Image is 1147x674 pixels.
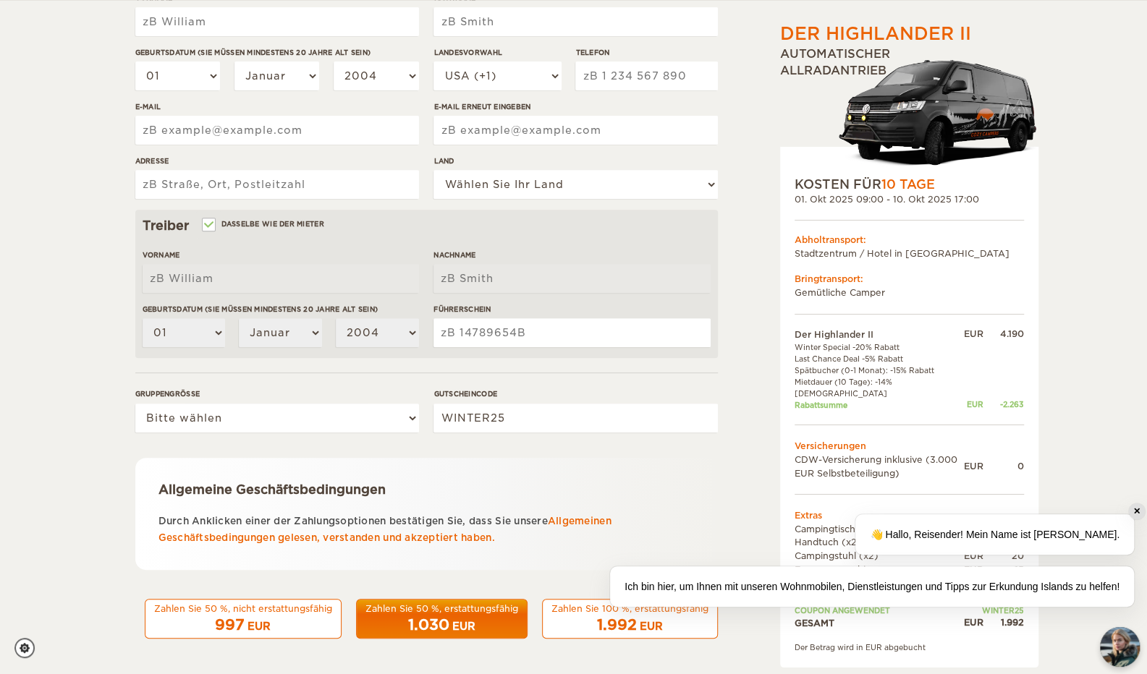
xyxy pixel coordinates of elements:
[203,221,213,231] input: Dasselbe wie der Mieter
[1001,617,1024,628] font: 1.992
[795,366,934,375] font: Spätbucher (0-1 Monat): -15% Rabatt
[964,617,983,628] font: EUR
[408,616,449,634] font: 1.030
[542,599,718,639] button: Zahlen Sie 100 %, erstattungsfähig 1.992 EUR
[247,620,271,632] font: EUR
[143,305,378,313] font: Geburtsdatum (Sie müssen mindestens 20 Jahre alt sein)
[640,620,663,632] font: EUR
[964,460,983,471] font: EUR
[795,194,979,205] font: 01. Okt 2025 09:00 - 10. Okt 2025 17:00
[433,264,710,293] input: zB Smith
[433,48,502,56] font: Landesvorwahl
[135,7,419,36] input: zB William
[158,516,548,526] font: Durch Anklicken einer der Zahlungsoptionen bestätigen Sie, dass Sie unsere
[795,440,866,451] font: Versicherungen
[795,618,834,628] font: GESAMT
[135,390,200,398] font: Gruppengröße
[1133,506,1140,516] font: ✕
[433,390,497,398] font: Gutscheincode
[795,343,900,351] font: Winter Special -20% Rabatt
[795,287,885,298] font: Gemütliche Camper
[795,377,892,398] font: Mietdauer (10 Tage): -14% [DEMOGRAPHIC_DATA]
[795,643,926,652] font: Der Betrag wird in EUR abgebucht
[795,177,881,192] font: KOSTEN FÜR
[135,103,161,111] font: E-Mail
[433,103,530,111] font: E-Mail erneut eingeben
[838,51,1038,176] img: stor-langur-223.png
[215,616,245,634] font: 997
[135,116,419,145] input: zB example@example.com
[795,401,847,409] font: Rabattsumme
[145,599,342,639] button: Zahlen Sie 50 %, nicht erstattungsfähig 997 EUR
[780,64,886,77] font: Allradantrieb
[14,638,44,658] a: Cookie-Einstellungen
[795,329,873,340] font: Der Highlander II
[1100,627,1140,667] img: Freyja bei Cozy Campers
[795,454,957,479] font: CDW-Versicherung inklusive (3.000 EUR Selbstbeteiligung)
[795,606,890,615] font: Coupon angewendet
[982,606,1024,615] font: WINTER25
[795,354,903,363] font: Last Chance Deal -5% Rabatt
[135,48,371,56] font: Geburtsdatum (Sie müssen mindestens 20 Jahre alt sein)
[780,23,971,44] font: Der Highlander II
[143,218,189,233] font: Treiber
[795,234,866,245] font: Abholtransport:
[135,157,169,165] font: Adresse
[433,116,717,145] input: zB example@example.com
[452,620,475,632] font: EUR
[1000,400,1024,409] font: -2.263
[597,616,637,634] font: 1.992
[143,264,419,293] input: zB William
[433,305,491,313] font: Führerschein
[551,603,708,614] font: Zahlen Sie 100 %, erstattungsfähig
[158,482,386,497] font: Allgemeine Geschäftsbedingungen
[964,328,983,339] font: EUR
[780,47,890,61] font: Automatischer
[433,318,710,347] input: zB 14789654B
[1100,627,1140,667] button: Chat-Button
[433,251,475,259] font: Nachname
[1000,328,1024,339] font: 4.190
[575,61,717,90] input: zB 1 234 567 890
[135,170,419,199] input: zB Straße, Ort, Postleitzahl
[575,48,609,56] font: Telefon
[221,220,324,228] font: Dasselbe wie der Mieter
[795,248,1010,259] font: Stadtzentrum / Hotel in [GEOGRAPHIC_DATA]
[1017,460,1024,471] font: 0
[433,7,717,36] input: zB Smith
[154,603,332,614] font: Zahlen Sie 50 %, nicht erstattungsfähig
[365,603,518,614] font: Zahlen Sie 50 %, erstattungsfähig
[625,581,1120,592] font: Ich bin hier, um Ihnen mit unseren Wohnmobilen, Dienstleistungen und Tipps zur Erkundung Islands ...
[967,400,983,409] font: EUR
[356,599,528,639] button: Zahlen Sie 50 %, erstattungsfähig 1.030 EUR
[881,177,935,192] font: 10 Tage
[795,273,863,284] font: Bringtransport:
[433,157,454,165] font: Land
[870,529,1120,540] font: 👋 Hallo, Reisender! Mein Name ist [PERSON_NAME].
[143,251,180,259] font: Vorname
